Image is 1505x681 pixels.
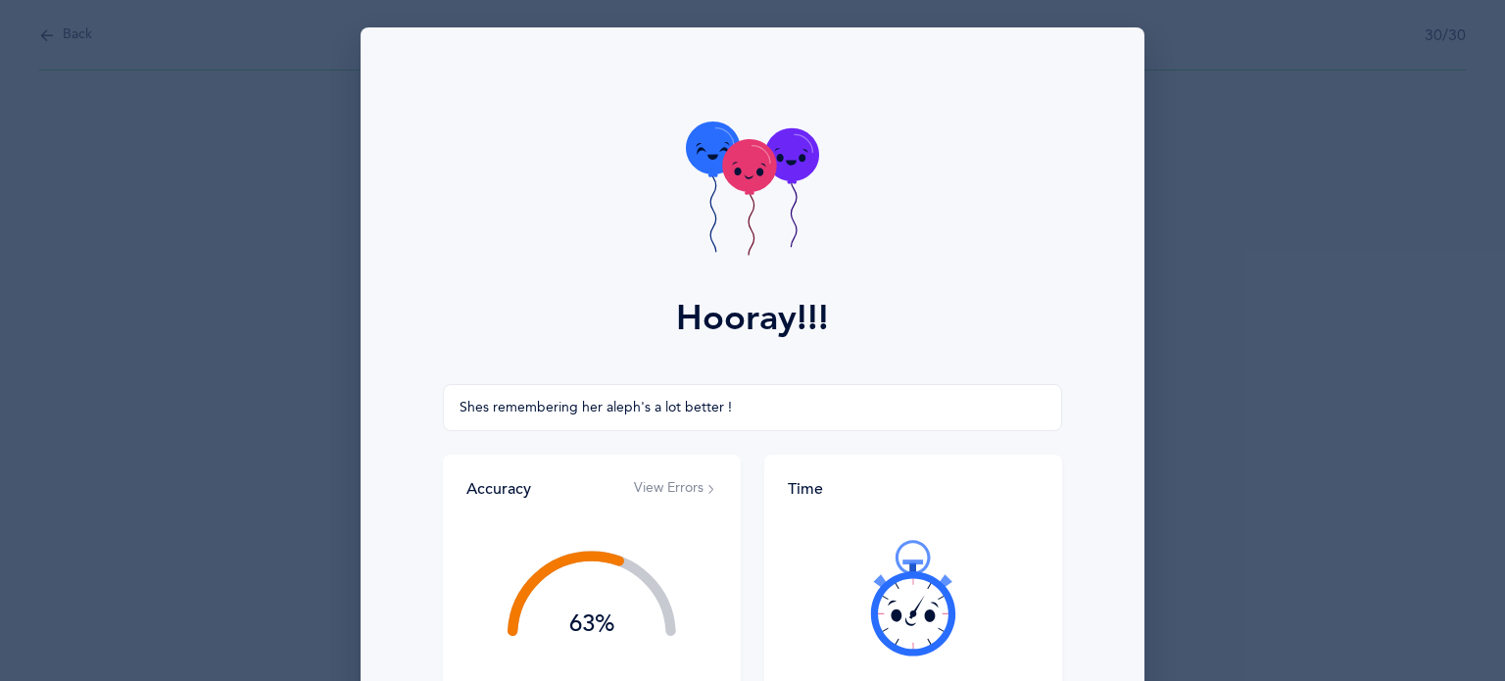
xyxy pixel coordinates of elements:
[676,292,829,345] div: Hooray!!!
[443,384,1062,431] input: Enter comment here
[466,478,531,500] div: Accuracy
[508,612,676,636] div: 63%
[788,478,1039,500] div: Time
[634,479,717,499] button: View Errors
